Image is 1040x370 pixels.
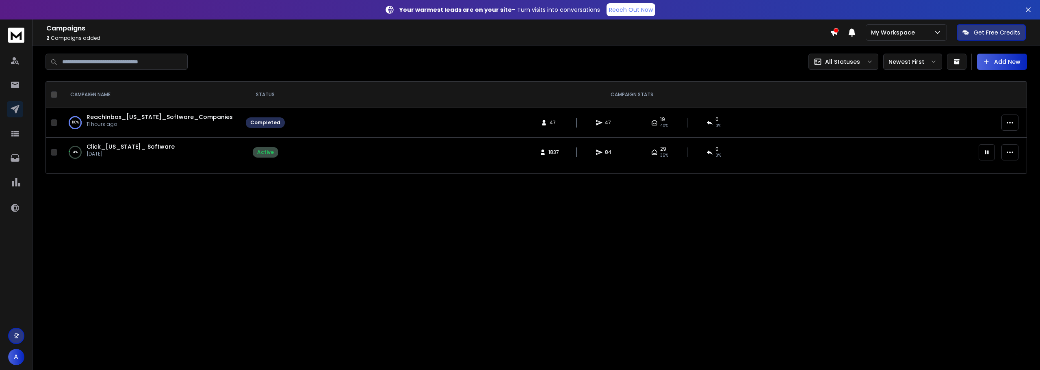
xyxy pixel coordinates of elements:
[715,116,719,123] span: 0
[660,152,668,159] span: 35 %
[8,349,24,365] button: A
[974,28,1020,37] p: Get Free Credits
[715,152,721,159] span: 0 %
[3,3,16,26] div: Intercom messenger
[399,6,512,14] strong: Your warmest leads are on your site
[87,151,175,157] p: [DATE]
[825,58,860,66] p: All Statuses
[605,149,613,156] span: 84
[607,3,655,16] a: Reach Out Now
[46,35,50,41] span: 2
[72,119,79,127] p: 100 %
[87,143,175,151] a: Click_[US_STATE]_ Software
[871,28,918,37] p: My Workspace
[399,6,600,14] p: – Turn visits into conversations
[660,146,666,152] span: 29
[550,119,558,126] span: 47
[548,149,559,156] span: 1837
[715,123,721,129] span: 0 %
[241,82,290,108] th: STATUS
[8,28,24,43] img: logo
[605,119,613,126] span: 47
[87,113,233,121] a: ReachInbox_[US_STATE]_Software_Companies
[61,108,241,138] td: 100%ReachInbox_[US_STATE]_Software_Companies11 hours ago
[257,149,274,156] div: Active
[609,6,653,14] p: Reach Out Now
[977,54,1027,70] button: Add New
[73,148,78,156] p: 4 %
[46,24,830,33] h1: Campaigns
[3,3,16,26] div: Intercom
[660,123,668,129] span: 40 %
[87,121,233,128] p: 11 hours ago
[1010,342,1030,361] iframe: Intercom live chat
[3,3,16,26] div: Close Intercom Messenger
[46,35,830,41] p: Campaigns added
[715,146,719,152] span: 0
[883,54,942,70] button: Newest First
[250,119,280,126] div: Completed
[290,82,974,108] th: CAMPAIGN STATS
[957,24,1026,41] button: Get Free Credits
[660,116,665,123] span: 19
[61,138,241,167] td: 4%Click_[US_STATE]_ Software[DATE]
[61,82,241,108] th: CAMPAIGN NAME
